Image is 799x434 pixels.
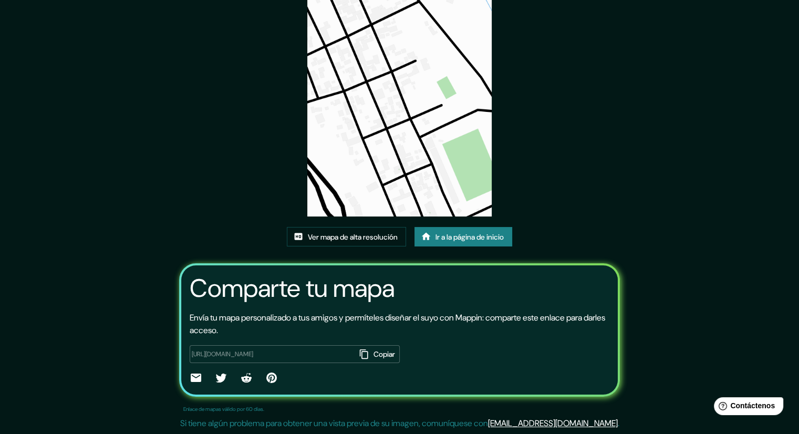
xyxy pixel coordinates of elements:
[308,232,398,242] font: Ver mapa de alta resolución
[618,418,619,429] font: .
[190,272,395,305] font: Comparte tu mapa
[356,345,400,363] button: Copiar
[287,227,406,247] a: Ver mapa de alta resolución
[180,418,488,429] font: Si tiene algún problema para obtener una vista previa de su imagen, comuníquese con
[488,418,618,429] a: [EMAIL_ADDRESS][DOMAIN_NAME]
[183,406,264,412] font: Enlace de mapas válido por 60 días.
[705,393,787,422] iframe: Lanzador de widgets de ayuda
[190,312,605,336] font: Envía tu mapa personalizado a tus amigos y permíteles diseñar el suyo con Mappin: comparte este e...
[414,227,512,247] a: Ir a la página de inicio
[435,232,504,242] font: Ir a la página de inicio
[373,350,395,359] font: Copiar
